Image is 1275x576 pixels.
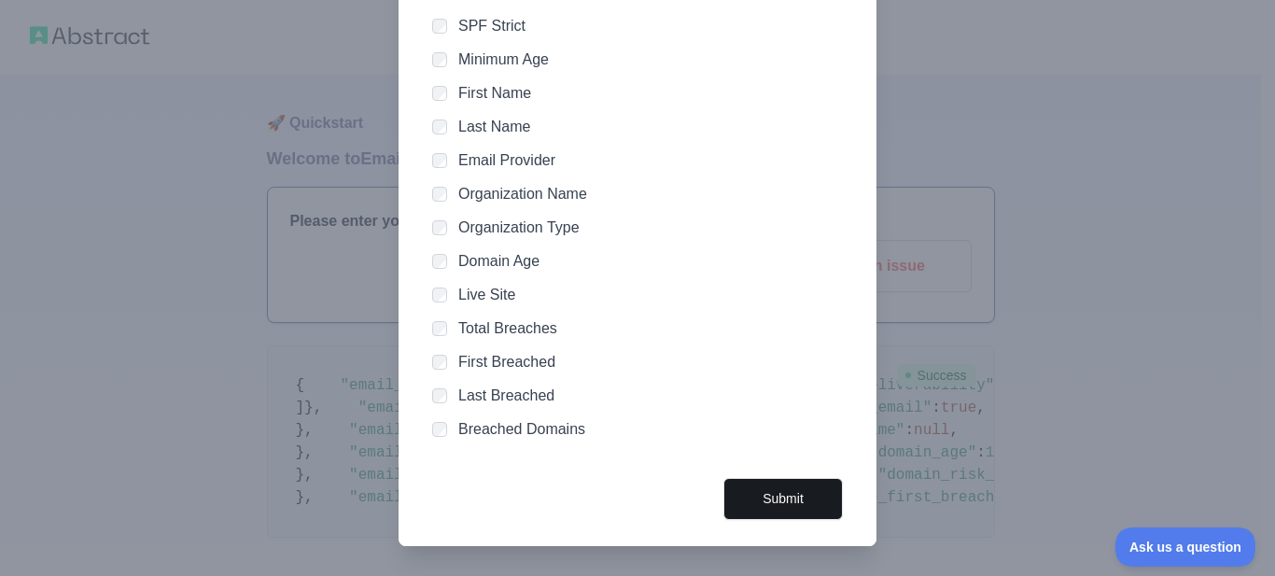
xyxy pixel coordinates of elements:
[458,387,554,403] label: Last Breached
[458,421,585,437] label: Breached Domains
[723,478,843,520] button: Submit
[458,320,557,336] label: Total Breaches
[458,85,531,101] label: First Name
[458,287,515,302] label: Live Site
[458,152,555,168] label: Email Provider
[458,51,549,67] label: Minimum Age
[458,253,539,269] label: Domain Age
[458,119,530,134] label: Last Name
[1115,527,1256,567] iframe: Toggle Customer Support
[458,354,555,370] label: First Breached
[458,186,587,202] label: Organization Name
[458,219,580,235] label: Organization Type
[458,18,525,34] label: SPF Strict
